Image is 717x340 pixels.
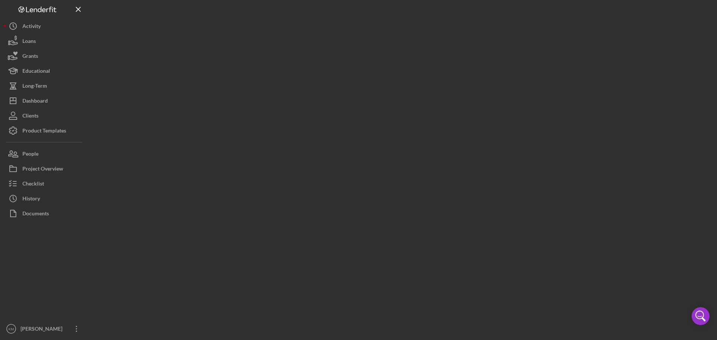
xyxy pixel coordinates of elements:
[4,206,86,221] button: Documents
[4,146,86,161] button: People
[4,49,86,63] button: Grants
[4,108,86,123] button: Clients
[22,191,40,208] div: History
[692,307,710,325] div: Open Intercom Messenger
[4,93,86,108] button: Dashboard
[4,123,86,138] button: Product Templates
[22,206,49,223] div: Documents
[4,321,86,336] button: KM[PERSON_NAME]
[9,327,14,331] text: KM
[4,34,86,49] button: Loans
[22,34,36,50] div: Loans
[22,49,38,65] div: Grants
[4,19,86,34] button: Activity
[22,176,44,193] div: Checklist
[22,123,66,140] div: Product Templates
[22,19,41,35] div: Activity
[4,191,86,206] button: History
[22,146,38,163] div: People
[22,78,47,95] div: Long-Term
[22,108,38,125] div: Clients
[4,63,86,78] button: Educational
[22,63,50,80] div: Educational
[19,321,67,338] div: [PERSON_NAME]
[22,93,48,110] div: Dashboard
[4,161,86,176] button: Project Overview
[4,78,86,93] button: Long-Term
[22,161,63,178] div: Project Overview
[4,176,86,191] button: Checklist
